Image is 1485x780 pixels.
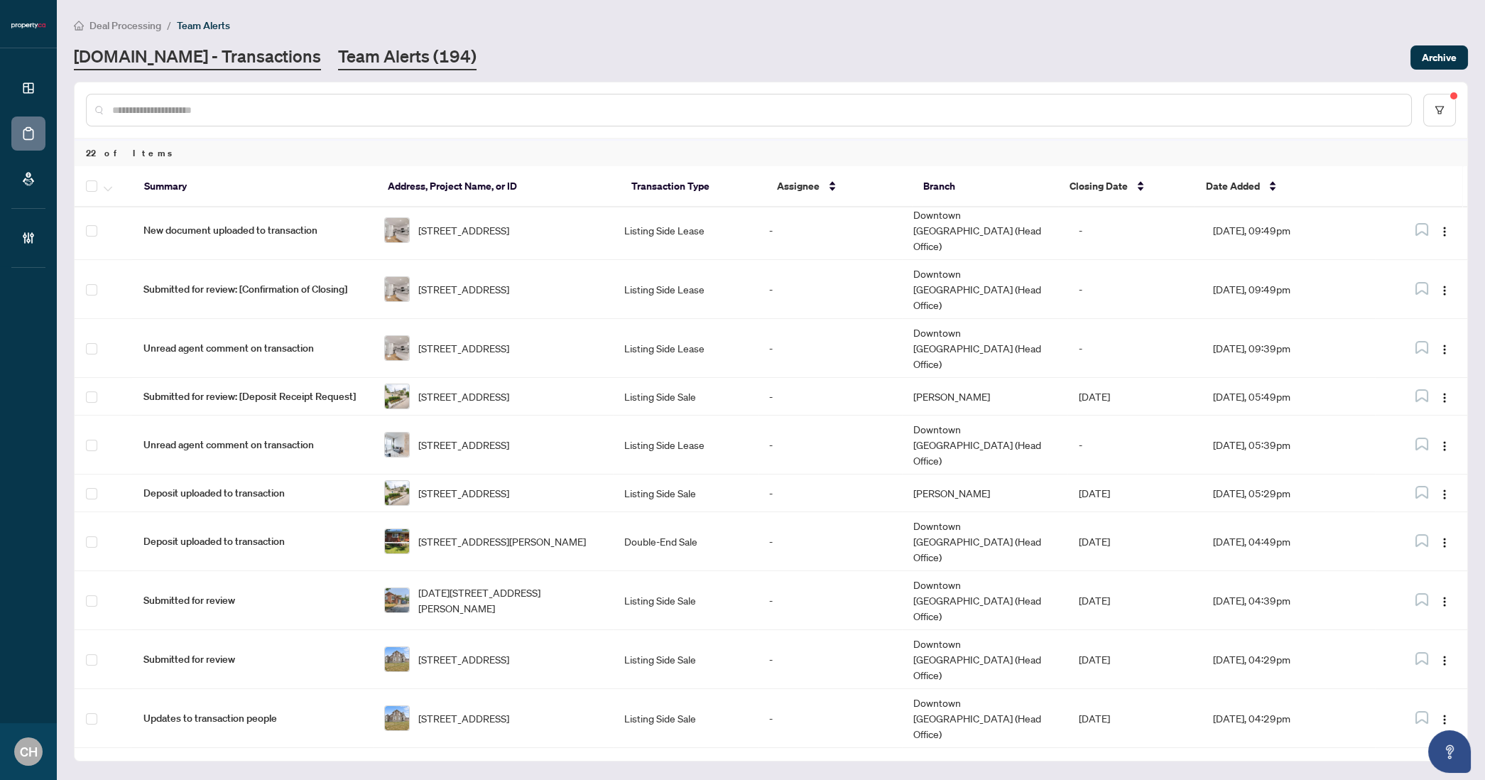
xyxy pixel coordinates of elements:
[1433,707,1456,730] button: Logo
[385,433,409,457] img: thumbnail-img
[385,481,409,505] img: thumbnail-img
[613,630,757,689] td: Listing Side Sale
[1195,166,1370,207] th: Date Added
[418,710,509,726] span: [STREET_ADDRESS]
[75,139,1467,166] div: 22 of Items
[143,222,361,238] span: New document uploaded to transaction
[177,19,230,32] span: Team Alerts
[1202,630,1375,689] td: [DATE], 04:29pm
[902,689,1067,748] td: Downtown [GEOGRAPHIC_DATA] (Head Office)
[385,647,409,671] img: thumbnail-img
[758,571,902,630] td: -
[418,222,509,238] span: [STREET_ADDRESS]
[1067,512,1202,571] td: [DATE]
[902,512,1067,571] td: Downtown [GEOGRAPHIC_DATA] (Head Office)
[1435,105,1445,115] span: filter
[758,378,902,416] td: -
[758,260,902,319] td: -
[1439,655,1450,666] img: Logo
[902,630,1067,689] td: Downtown [GEOGRAPHIC_DATA] (Head Office)
[912,166,1058,207] th: Branch
[1433,433,1456,456] button: Logo
[418,485,509,501] span: [STREET_ADDRESS]
[613,571,757,630] td: Listing Side Sale
[1067,630,1202,689] td: [DATE]
[613,512,757,571] td: Double-End Sale
[1067,475,1202,512] td: [DATE]
[613,378,757,416] td: Listing Side Sale
[758,319,902,378] td: -
[902,319,1067,378] td: Downtown [GEOGRAPHIC_DATA] (Head Office)
[758,201,902,260] td: -
[1202,201,1375,260] td: [DATE], 09:49pm
[385,706,409,730] img: thumbnail-img
[1070,178,1128,194] span: Closing Date
[11,21,45,30] img: logo
[1439,440,1450,452] img: Logo
[1202,571,1375,630] td: [DATE], 04:39pm
[758,475,902,512] td: -
[758,416,902,475] td: -
[133,166,376,207] th: Summary
[1433,278,1456,300] button: Logo
[613,689,757,748] td: Listing Side Sale
[418,340,509,356] span: [STREET_ADDRESS]
[1067,319,1202,378] td: -
[143,651,361,667] span: Submitted for review
[902,571,1067,630] td: Downtown [GEOGRAPHIC_DATA] (Head Office)
[613,319,757,378] td: Listing Side Lease
[1202,260,1375,319] td: [DATE], 09:49pm
[1439,226,1450,237] img: Logo
[1067,689,1202,748] td: [DATE]
[143,437,361,453] span: Unread agent comment on transaction
[1433,219,1456,242] button: Logo
[1439,714,1450,725] img: Logo
[1202,689,1375,748] td: [DATE], 04:29pm
[385,588,409,612] img: thumbnail-img
[1202,378,1375,416] td: [DATE], 05:49pm
[902,416,1067,475] td: Downtown [GEOGRAPHIC_DATA] (Head Office)
[1067,260,1202,319] td: -
[613,475,757,512] td: Listing Side Sale
[418,585,602,616] span: [DATE][STREET_ADDRESS][PERSON_NAME]
[167,17,171,33] li: /
[143,281,361,297] span: Submitted for review: [Confirmation of Closing]
[74,21,84,31] span: home
[1439,392,1450,403] img: Logo
[1439,489,1450,500] img: Logo
[613,416,757,475] td: Listing Side Lease
[74,45,321,70] a: [DOMAIN_NAME] - Transactions
[1433,648,1456,671] button: Logo
[1202,319,1375,378] td: [DATE], 09:39pm
[1439,596,1450,607] img: Logo
[338,45,477,70] a: Team Alerts (194)
[902,378,1067,416] td: [PERSON_NAME]
[418,281,509,297] span: [STREET_ADDRESS]
[902,260,1067,319] td: Downtown [GEOGRAPHIC_DATA] (Head Office)
[1067,201,1202,260] td: -
[1058,166,1195,207] th: Closing Date
[376,166,620,207] th: Address, Project Name, or ID
[1202,512,1375,571] td: [DATE], 04:49pm
[143,389,361,404] span: Submitted for review: [Deposit Receipt Request]
[418,651,509,667] span: [STREET_ADDRESS]
[1433,385,1456,408] button: Logo
[902,201,1067,260] td: Downtown [GEOGRAPHIC_DATA] (Head Office)
[1067,416,1202,475] td: -
[385,384,409,408] img: thumbnail-img
[1206,178,1260,194] span: Date Added
[385,277,409,301] img: thumbnail-img
[1433,530,1456,553] button: Logo
[418,533,586,549] span: [STREET_ADDRESS][PERSON_NAME]
[777,178,820,194] span: Assignee
[1439,285,1450,296] img: Logo
[1422,46,1457,69] span: Archive
[385,336,409,360] img: thumbnail-img
[143,710,361,726] span: Updates to transaction people
[613,260,757,319] td: Listing Side Lease
[1439,537,1450,548] img: Logo
[758,630,902,689] td: -
[1423,94,1456,126] button: filter
[1428,730,1471,773] button: Open asap
[418,437,509,453] span: [STREET_ADDRESS]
